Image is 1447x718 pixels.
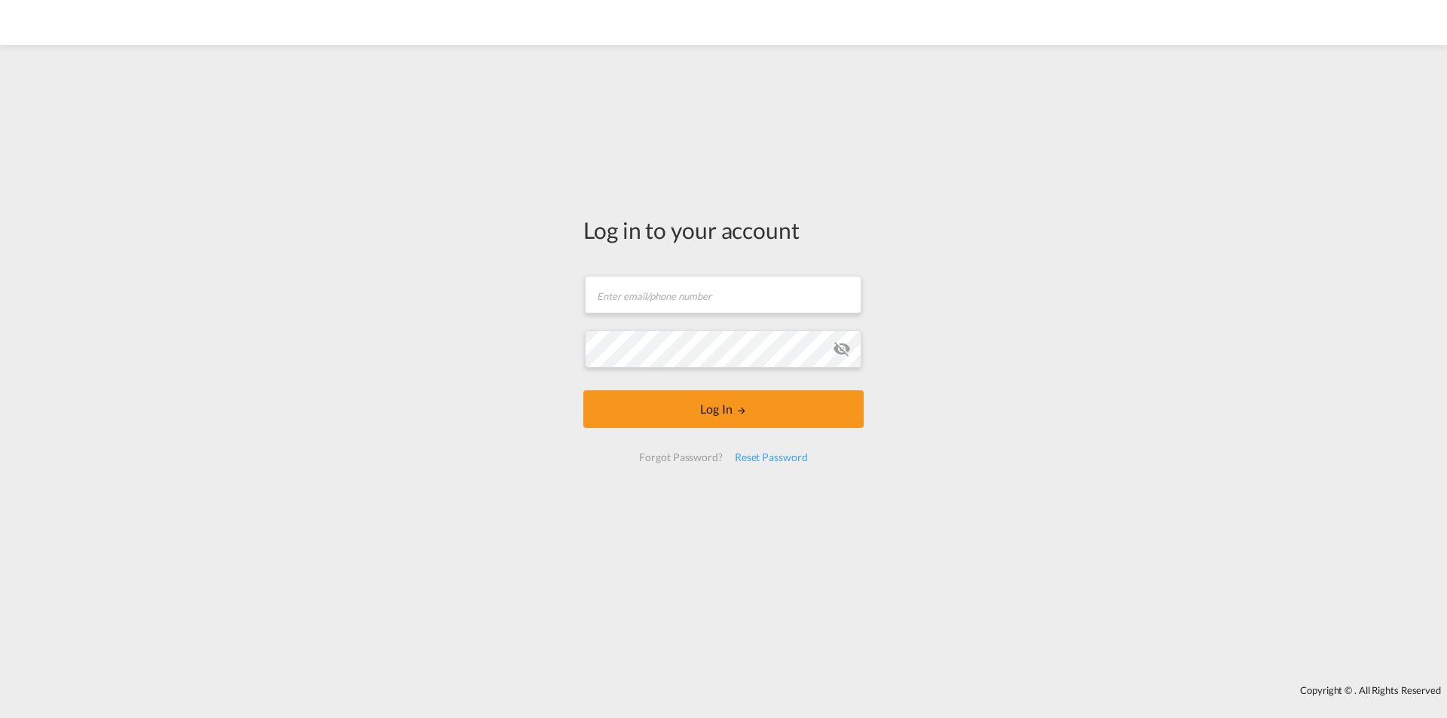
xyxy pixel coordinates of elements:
div: Log in to your account [583,214,864,246]
div: Reset Password [729,444,814,471]
md-icon: icon-eye-off [833,340,851,358]
input: Enter email/phone number [585,276,861,313]
div: Forgot Password? [633,444,728,471]
button: LOGIN [583,390,864,428]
